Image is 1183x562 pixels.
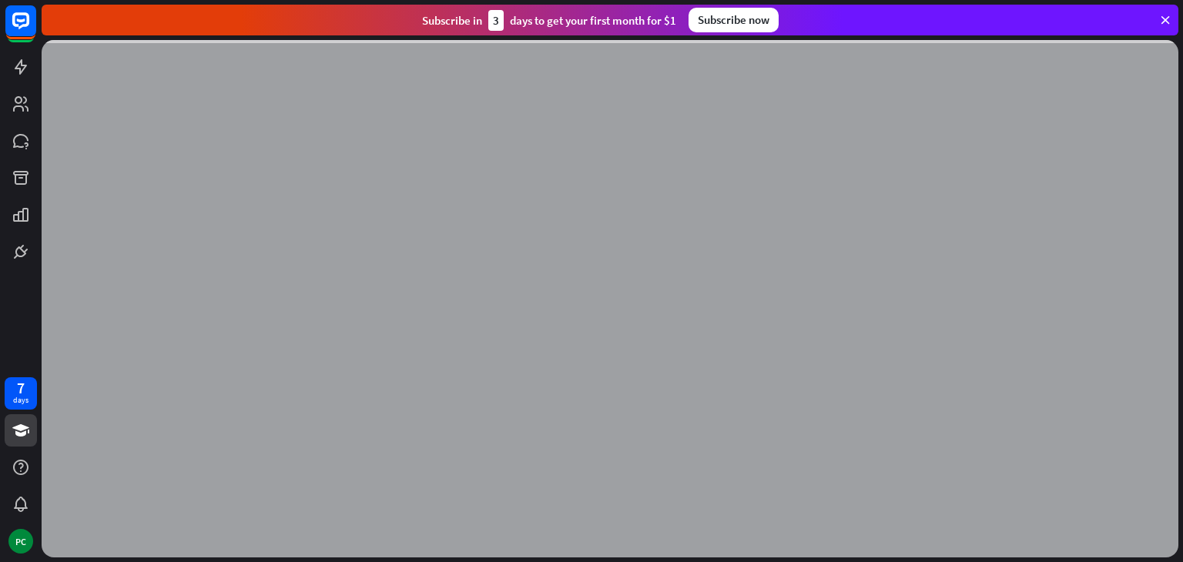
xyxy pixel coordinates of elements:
a: 7 days [5,377,37,410]
div: 3 [488,10,504,31]
div: 7 [17,381,25,395]
div: PC [8,529,33,554]
div: Subscribe in days to get your first month for $1 [422,10,676,31]
div: Subscribe now [689,8,779,32]
div: days [13,395,28,406]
